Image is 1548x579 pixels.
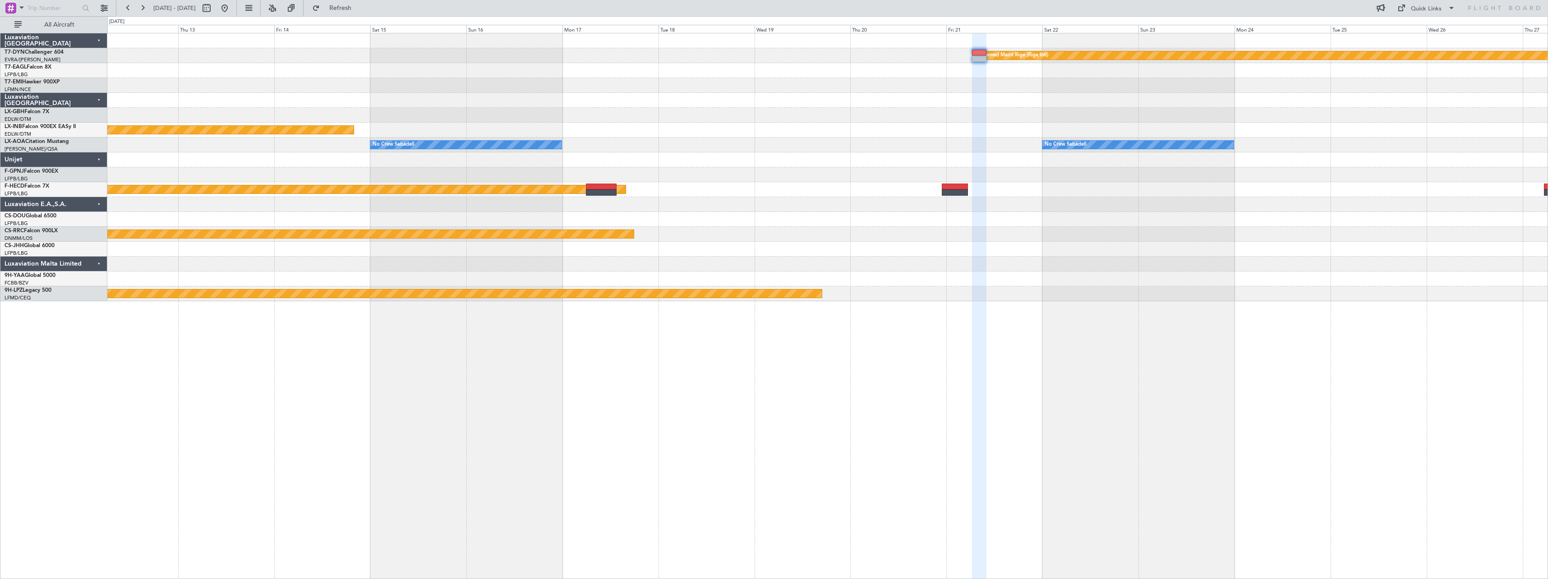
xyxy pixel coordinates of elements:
[5,243,55,248] a: CS-JHHGlobal 6000
[5,243,24,248] span: CS-JHH
[28,1,79,15] input: Trip Number
[5,228,58,234] a: CS-RRCFalcon 900LX
[1331,25,1427,33] div: Tue 25
[5,131,31,138] a: EDLW/DTM
[755,25,851,33] div: Wed 19
[562,25,659,33] div: Mon 17
[5,71,28,78] a: LFPB/LBG
[5,190,28,197] a: LFPB/LBG
[5,139,69,144] a: LX-AOACitation Mustang
[5,79,60,85] a: T7-EMIHawker 900XP
[850,25,946,33] div: Thu 20
[5,116,31,123] a: EDLW/DTM
[1427,25,1523,33] div: Wed 26
[5,64,27,70] span: T7-EAGL
[5,124,76,129] a: LX-INBFalcon 900EX EASy II
[5,124,22,129] span: LX-INB
[5,50,64,55] a: T7-DYNChallenger 604
[153,4,196,12] span: [DATE] - [DATE]
[5,235,32,242] a: DNMM/LOS
[1235,25,1331,33] div: Mon 24
[1138,25,1235,33] div: Sun 23
[5,146,58,152] a: [PERSON_NAME]/QSA
[981,49,1048,62] div: Planned Maint Riga (Riga Intl)
[5,228,24,234] span: CS-RRC
[5,184,24,189] span: F-HECD
[5,64,51,70] a: T7-EAGLFalcon 8X
[373,138,415,152] div: No Crew Sabadell
[5,220,28,227] a: LFPB/LBG
[5,273,55,278] a: 9H-YAAGlobal 5000
[5,288,23,293] span: 9H-LPZ
[82,25,178,33] div: Wed 12
[5,213,26,219] span: CS-DOU
[5,294,31,301] a: LFMD/CEQ
[1042,25,1138,33] div: Sat 22
[1045,138,1087,152] div: No Crew Sabadell
[5,280,28,286] a: FCBB/BZV
[23,22,95,28] span: All Aircraft
[274,25,370,33] div: Fri 14
[5,56,60,63] a: EVRA/[PERSON_NAME]
[370,25,466,33] div: Sat 15
[5,288,51,293] a: 9H-LPZLegacy 500
[5,250,28,257] a: LFPB/LBG
[5,273,25,278] span: 9H-YAA
[10,18,98,32] button: All Aircraft
[5,213,56,219] a: CS-DOUGlobal 6500
[5,86,31,93] a: LFMN/NCE
[5,109,49,115] a: LX-GBHFalcon 7X
[466,25,562,33] div: Sun 16
[5,109,24,115] span: LX-GBH
[5,139,25,144] span: LX-AOA
[5,50,25,55] span: T7-DYN
[5,175,28,182] a: LFPB/LBG
[659,25,755,33] div: Tue 18
[308,1,362,15] button: Refresh
[946,25,1042,33] div: Fri 21
[5,169,24,174] span: F-GPNJ
[322,5,359,11] span: Refresh
[109,18,124,26] div: [DATE]
[5,169,58,174] a: F-GPNJFalcon 900EX
[178,25,274,33] div: Thu 13
[5,184,49,189] a: F-HECDFalcon 7X
[5,79,22,85] span: T7-EMI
